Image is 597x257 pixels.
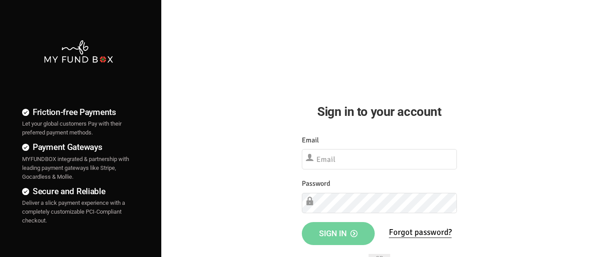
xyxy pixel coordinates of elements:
[22,185,135,198] h4: Secure and Reliable
[302,178,330,189] label: Password
[22,141,135,153] h4: Payment Gateways
[302,102,457,121] h2: Sign in to your account
[302,135,319,146] label: Email
[22,106,135,119] h4: Friction-free Payments
[22,120,122,136] span: Let your global customers Pay with their preferred payment methods.
[302,149,457,169] input: Email
[22,199,125,224] span: Deliver a slick payment experience with a completely customizable PCI-Compliant checkout.
[43,39,114,64] img: mfbwhite.png
[22,156,129,180] span: MYFUNDBOX integrated & partnership with leading payment gateways like Stripe, Gocardless & Mollie.
[389,227,452,238] a: Forgot password?
[319,229,357,238] span: Sign in
[302,222,375,245] button: Sign in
